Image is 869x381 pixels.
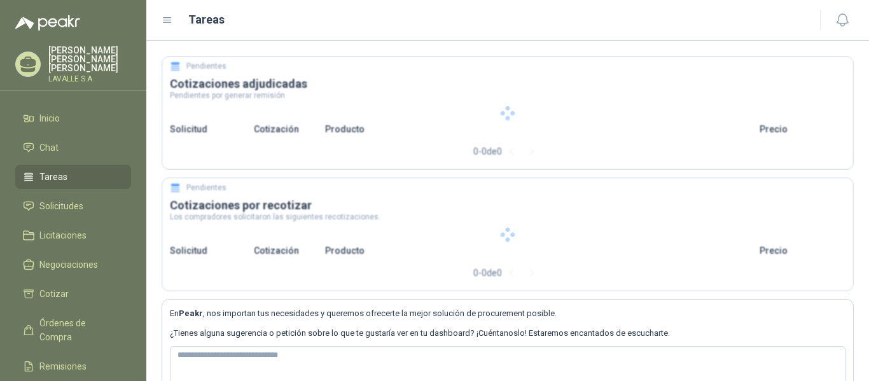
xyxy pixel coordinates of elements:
[39,199,83,213] span: Solicitudes
[15,354,131,378] a: Remisiones
[39,111,60,125] span: Inicio
[170,327,845,340] p: ¿Tienes alguna sugerencia o petición sobre lo que te gustaría ver en tu dashboard? ¡Cuéntanoslo! ...
[15,282,131,306] a: Cotizar
[48,46,131,73] p: [PERSON_NAME] [PERSON_NAME] [PERSON_NAME]
[179,308,203,318] b: Peakr
[39,316,119,344] span: Órdenes de Compra
[15,194,131,218] a: Solicitudes
[15,253,131,277] a: Negociaciones
[15,165,131,189] a: Tareas
[15,223,131,247] a: Licitaciones
[39,359,87,373] span: Remisiones
[48,75,131,83] p: LAVALLE S.A.
[39,287,69,301] span: Cotizar
[15,135,131,160] a: Chat
[39,141,59,155] span: Chat
[188,11,225,29] h1: Tareas
[15,15,80,31] img: Logo peakr
[39,258,98,272] span: Negociaciones
[39,228,87,242] span: Licitaciones
[15,311,131,349] a: Órdenes de Compra
[15,106,131,130] a: Inicio
[170,307,845,320] p: En , nos importan tus necesidades y queremos ofrecerte la mejor solución de procurement posible.
[39,170,67,184] span: Tareas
